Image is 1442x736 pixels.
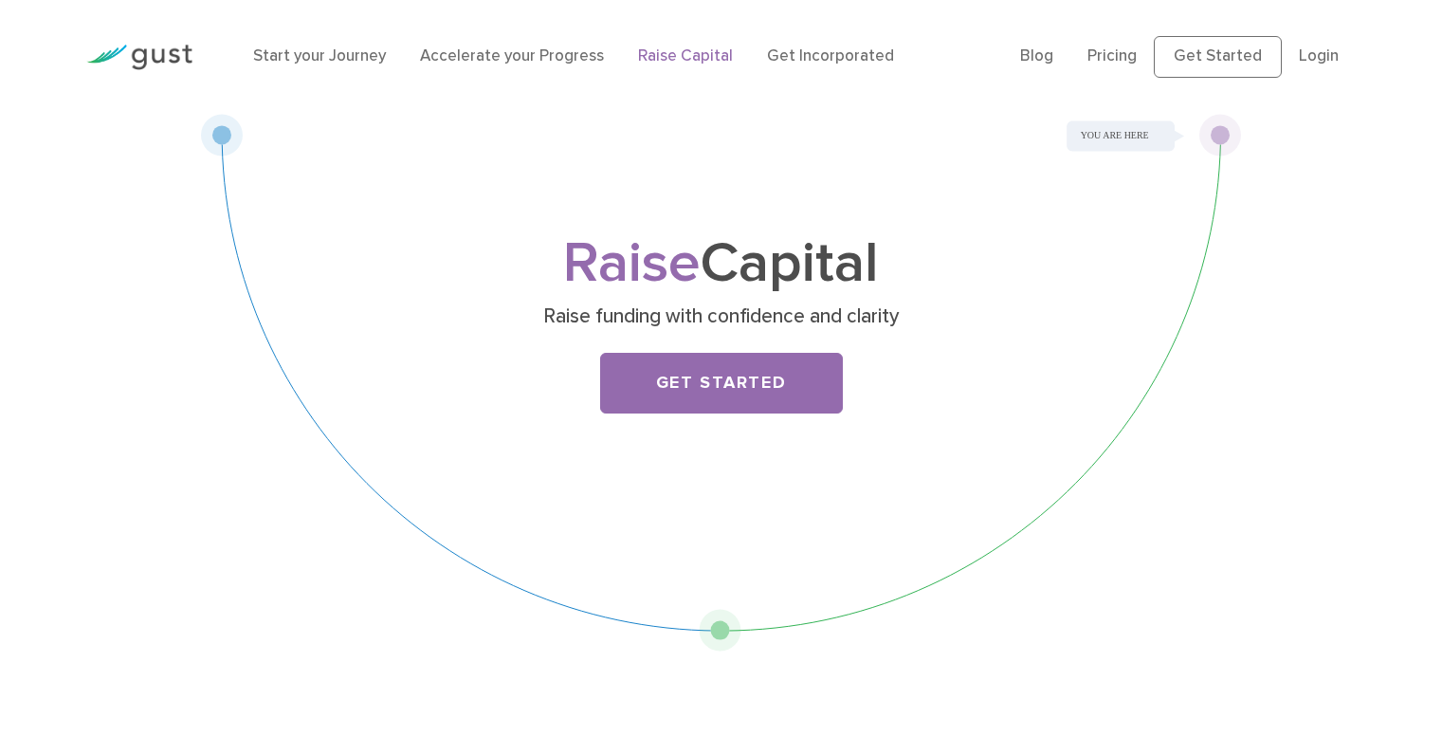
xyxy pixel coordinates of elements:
[638,46,733,65] a: Raise Capital
[420,46,604,65] a: Accelerate your Progress
[1154,36,1282,78] a: Get Started
[600,353,843,414] a: Get Started
[1020,46,1053,65] a: Blog
[1299,46,1339,65] a: Login
[253,46,386,65] a: Start your Journey
[563,230,701,297] span: Raise
[1087,46,1137,65] a: Pricing
[354,304,1088,330] p: Raise funding with confidence and clarity
[347,238,1096,290] h1: Capital
[767,46,894,65] a: Get Incorporated
[86,45,192,70] img: Gust Logo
